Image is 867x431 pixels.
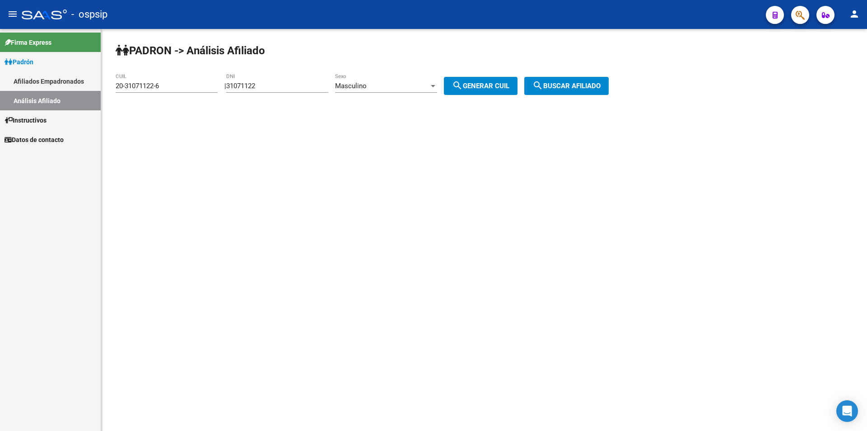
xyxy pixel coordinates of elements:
span: - ospsip [71,5,107,24]
button: Generar CUIL [444,77,517,95]
div: | [224,82,524,90]
div: Open Intercom Messenger [836,400,858,422]
span: Generar CUIL [452,82,509,90]
span: Masculino [335,82,367,90]
span: Instructivos [5,115,47,125]
span: Firma Express [5,38,51,47]
mat-icon: search [452,80,463,91]
span: Padrón [5,57,33,67]
span: Buscar afiliado [532,82,601,90]
mat-icon: menu [7,9,18,19]
strong: PADRON -> Análisis Afiliado [116,44,265,57]
span: Datos de contacto [5,135,64,145]
button: Buscar afiliado [524,77,609,95]
mat-icon: search [532,80,543,91]
mat-icon: person [849,9,860,19]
